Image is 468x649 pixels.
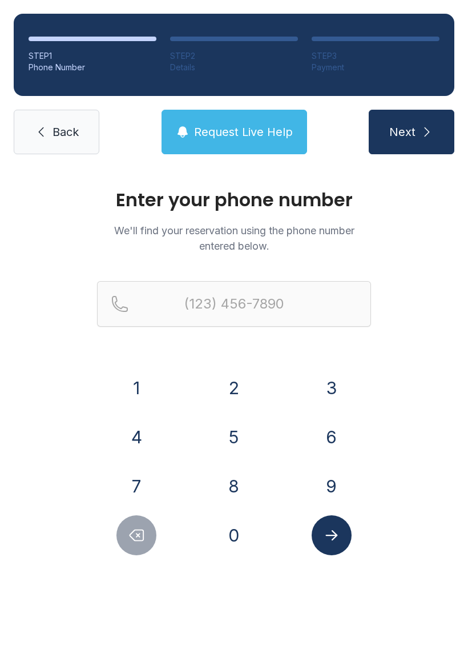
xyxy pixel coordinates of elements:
[312,62,439,73] div: Payment
[389,124,415,140] span: Next
[214,515,254,555] button: 0
[29,62,156,73] div: Phone Number
[214,417,254,457] button: 5
[116,417,156,457] button: 4
[29,50,156,62] div: STEP 1
[97,191,371,209] h1: Enter your phone number
[312,50,439,62] div: STEP 3
[312,515,352,555] button: Submit lookup form
[170,50,298,62] div: STEP 2
[170,62,298,73] div: Details
[53,124,79,140] span: Back
[97,281,371,327] input: Reservation phone number
[214,466,254,506] button: 8
[116,466,156,506] button: 7
[194,124,293,140] span: Request Live Help
[97,223,371,254] p: We'll find your reservation using the phone number entered below.
[214,368,254,408] button: 2
[312,417,352,457] button: 6
[116,368,156,408] button: 1
[116,515,156,555] button: Delete number
[312,368,352,408] button: 3
[312,466,352,506] button: 9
